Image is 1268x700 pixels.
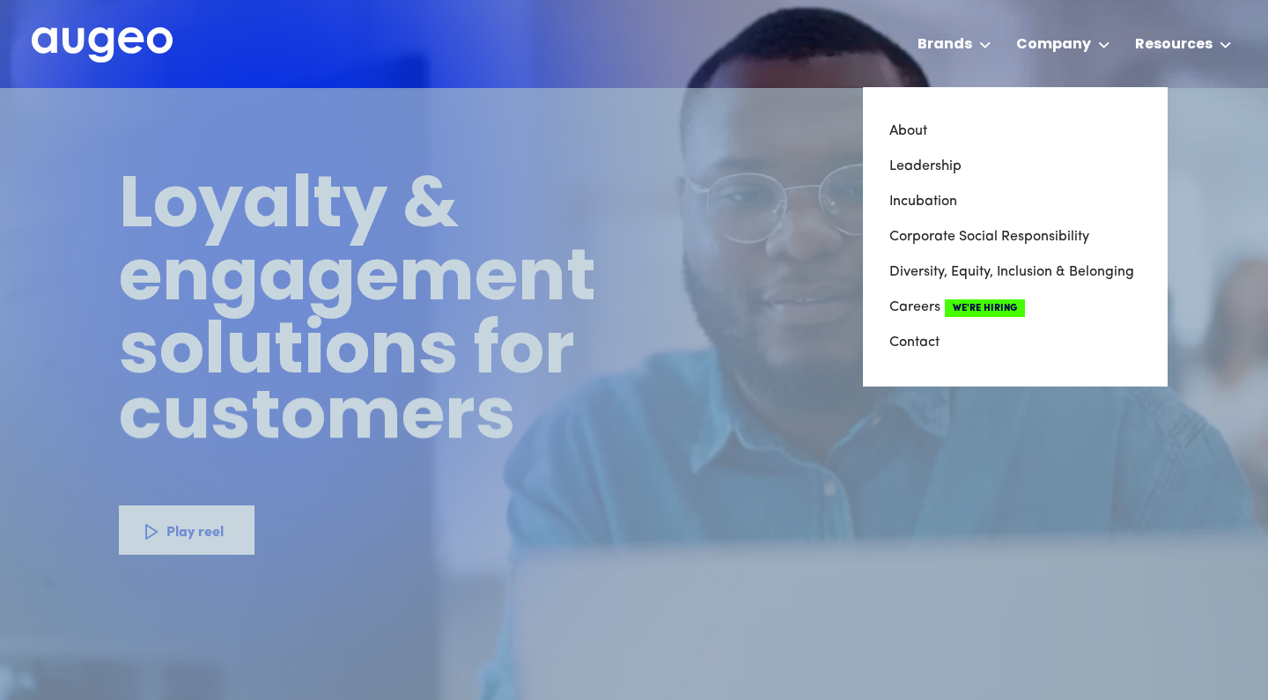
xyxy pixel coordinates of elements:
[918,34,972,55] div: Brands
[889,254,1141,290] a: Diversity, Equity, Inclusion & Belonging
[32,27,173,64] a: home
[889,325,1141,360] a: Contact
[889,290,1141,325] a: CareersWe're Hiring
[889,219,1141,254] a: Corporate Social Responsibility
[889,184,1141,219] a: Incubation
[863,87,1168,387] nav: Company
[889,114,1141,149] a: About
[1135,34,1213,55] div: Resources
[1016,34,1091,55] div: Company
[32,27,173,63] img: Augeo's full logo in white.
[889,149,1141,184] a: Leadership
[945,299,1025,317] span: We're Hiring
